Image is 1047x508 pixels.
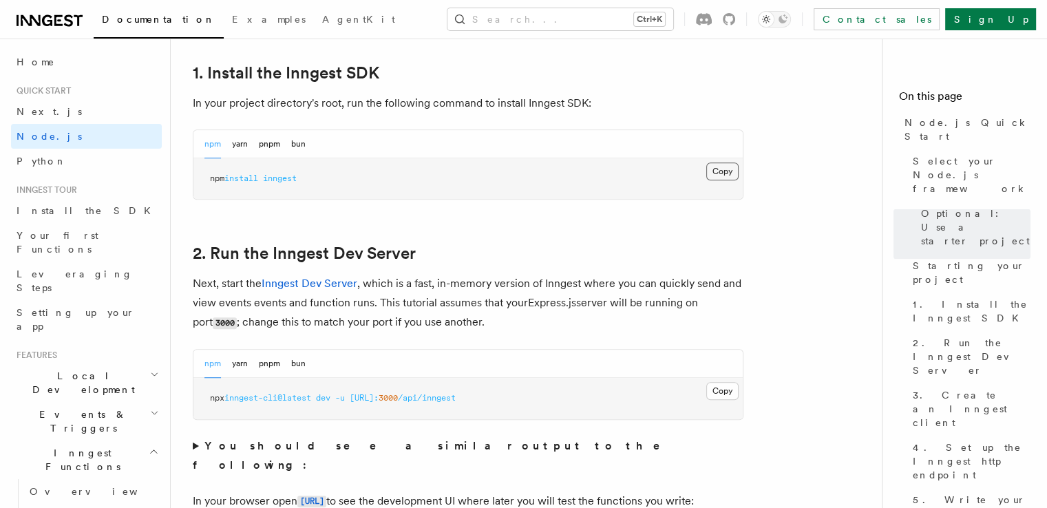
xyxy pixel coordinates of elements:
a: Setting up your app [11,300,162,339]
button: npm [204,350,221,378]
summary: You should see a similar output to the following: [193,436,743,475]
span: Optional: Use a starter project [921,207,1030,248]
span: Leveraging Steps [17,268,133,293]
span: Node.js Quick Start [905,116,1030,143]
span: install [224,173,258,183]
button: Events & Triggers [11,402,162,441]
a: Documentation [94,4,224,39]
button: Copy [706,162,739,180]
span: inngest [263,173,297,183]
button: yarn [232,350,248,378]
span: Setting up your app [17,307,135,332]
span: Documentation [102,14,215,25]
span: Inngest tour [11,184,77,195]
span: 3. Create an Inngest client [913,388,1030,430]
a: Optional: Use a starter project [916,201,1030,253]
button: pnpm [259,350,280,378]
a: 1. Install the Inngest SDK [193,63,379,83]
a: Examples [224,4,314,37]
a: Python [11,149,162,173]
h4: On this page [899,88,1030,110]
strong: You should see a similar output to the following: [193,439,679,472]
a: [URL] [297,494,326,507]
span: inngest-cli@latest [224,393,311,403]
a: Home [11,50,162,74]
a: Contact sales [814,8,940,30]
a: Sign Up [945,8,1036,30]
button: Search...Ctrl+K [447,8,673,30]
span: Select your Node.js framework [913,154,1030,195]
span: Overview [30,486,171,497]
span: Events & Triggers [11,408,150,435]
a: Inngest Dev Server [262,277,357,290]
button: Local Development [11,363,162,402]
span: -u [335,393,345,403]
span: /api/inngest [398,393,456,403]
span: Features [11,350,57,361]
span: Python [17,156,67,167]
span: 2. Run the Inngest Dev Server [913,336,1030,377]
span: 3000 [379,393,398,403]
span: Examples [232,14,306,25]
code: 3000 [213,317,237,329]
span: Quick start [11,85,71,96]
span: Next.js [17,106,82,117]
span: Local Development [11,369,150,396]
span: dev [316,393,330,403]
span: [URL]: [350,393,379,403]
a: 2. Run the Inngest Dev Server [193,244,416,263]
button: bun [291,350,306,378]
span: Starting your project [913,259,1030,286]
a: 3. Create an Inngest client [907,383,1030,435]
a: 2. Run the Inngest Dev Server [907,330,1030,383]
button: npm [204,130,221,158]
button: pnpm [259,130,280,158]
span: AgentKit [322,14,395,25]
a: Node.js [11,124,162,149]
span: Your first Functions [17,230,98,255]
button: Copy [706,382,739,400]
button: yarn [232,130,248,158]
span: npm [210,173,224,183]
span: Home [17,55,55,69]
p: In your project directory's root, run the following command to install Inngest SDK: [193,94,743,113]
span: npx [210,393,224,403]
a: Select your Node.js framework [907,149,1030,201]
a: 1. Install the Inngest SDK [907,292,1030,330]
span: 4. Set up the Inngest http endpoint [913,441,1030,482]
span: Node.js [17,131,82,142]
button: bun [291,130,306,158]
span: 1. Install the Inngest SDK [913,297,1030,325]
code: [URL] [297,496,326,507]
a: Starting your project [907,253,1030,292]
span: Install the SDK [17,205,159,216]
a: AgentKit [314,4,403,37]
p: Next, start the , which is a fast, in-memory version of Inngest where you can quickly send and vi... [193,274,743,332]
kbd: Ctrl+K [634,12,665,26]
a: Leveraging Steps [11,262,162,300]
a: Install the SDK [11,198,162,223]
a: Overview [24,479,162,504]
button: Toggle dark mode [758,11,791,28]
span: Inngest Functions [11,446,149,474]
a: Your first Functions [11,223,162,262]
button: Inngest Functions [11,441,162,479]
a: Node.js Quick Start [899,110,1030,149]
a: 4. Set up the Inngest http endpoint [907,435,1030,487]
a: Next.js [11,99,162,124]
